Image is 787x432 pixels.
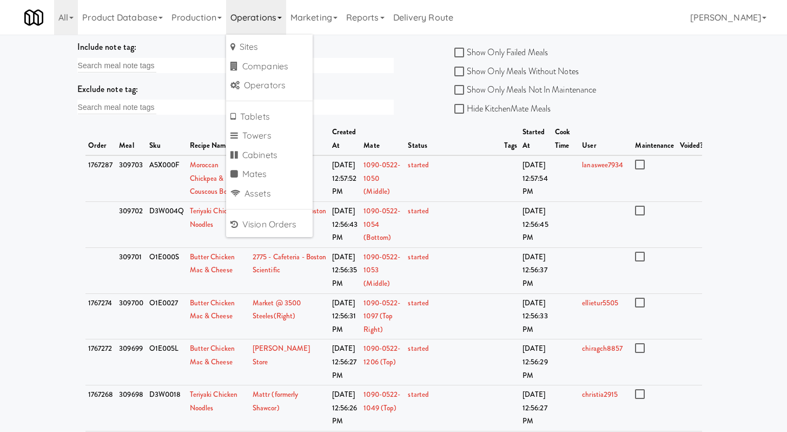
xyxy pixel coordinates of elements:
[226,146,313,165] a: Cabinets
[147,293,187,339] td: O1E0027
[454,86,467,95] input: Show Only Meals Not In Maintenance
[454,82,596,98] label: Show Only Meals Not In Maintenance
[552,123,580,155] th: Cook Time
[190,206,238,230] a: Teriyaki Chicken Noodles
[363,206,400,243] a: 1090-0522-1054 (Bottom)
[116,202,147,248] td: 309702
[253,389,299,413] a: Mattr (formerly Shawcor)
[253,252,327,276] a: 2775 - Cafeteria - Boston Scientific
[329,293,361,339] td: [DATE] 12:56:31 PM
[520,155,552,201] td: [DATE] 12:57:54 PM
[408,298,429,308] a: started
[190,252,235,276] a: Butter Chicken Mac & Cheese
[78,100,156,114] input: Search meal note tags
[329,339,361,385] td: [DATE] 12:56:27 PM
[454,101,551,117] label: Hide KitchenMate Meals
[253,343,310,367] a: [PERSON_NAME] Store
[454,63,579,80] label: Show Only Meals Without Notes
[77,39,394,55] div: Include note tag:
[226,57,313,76] a: Companies
[520,385,552,431] td: [DATE] 12:56:27 PM
[520,123,552,155] th: Started At
[85,385,117,431] td: 1767268
[454,44,548,61] label: Show Only Failed Meals
[147,202,187,248] td: D3W004Q
[363,252,400,289] a: 1090-0522-1053 (Middle)
[408,252,429,262] a: started
[408,160,429,170] a: started
[116,155,147,201] td: 309703
[226,165,313,184] a: Mates
[520,247,552,293] td: [DATE] 12:56:37 PM
[579,123,632,155] th: User
[520,339,552,385] td: [DATE] 12:56:29 PM
[454,49,467,57] input: Show Only Failed Meals
[147,155,187,201] td: A5X000F
[226,37,313,57] a: Sites
[226,215,313,234] a: Vision Orders
[116,293,147,339] td: 309700
[329,123,361,155] th: Created At
[190,298,235,322] a: Butter Chicken Mac & Cheese
[226,76,313,95] a: Operators
[329,385,361,431] td: [DATE] 12:56:26 PM
[253,298,301,322] a: Market @ 3500 Steeles(Right)
[147,339,187,385] td: O1E005L
[408,389,429,400] a: started
[190,160,233,197] a: Moroccan Chickpea & Couscous Bowl
[147,385,187,431] td: D3W0018
[226,184,313,204] a: Assets
[408,343,429,354] a: started
[582,343,623,354] a: chiragch8857
[363,298,400,335] a: 1090-0522-1097 (Top Right)
[85,155,117,201] td: 1767287
[677,123,706,155] th: Voided?
[501,123,519,155] th: Tags
[329,155,361,201] td: [DATE] 12:57:52 PM
[147,247,187,293] td: O1E000S
[85,123,117,155] th: Order
[116,339,147,385] td: 309699
[582,160,623,170] a: lanaswee7934
[85,293,117,339] td: 1767274
[520,202,552,248] td: [DATE] 12:56:45 PM
[116,385,147,431] td: 309698
[190,389,238,413] a: Teriyaki Chicken Noodles
[329,247,361,293] td: [DATE] 12:56:35 PM
[78,58,156,73] input: Search meal note tags
[116,123,147,155] th: Meal
[582,389,618,400] a: christia2915
[190,343,235,367] a: Butter Chicken Mac & Cheese
[363,389,400,413] a: 1090-0522-1049 (Top)
[226,107,313,127] a: Tablets
[582,298,618,308] a: ellietur5505
[24,8,43,27] img: Micromart
[520,293,552,339] td: [DATE] 12:56:33 PM
[363,160,400,197] a: 1090-0522-1050 (Middle)
[85,339,117,385] td: 1767272
[116,247,147,293] td: 309701
[454,68,467,76] input: Show Only Meals Without Notes
[361,123,405,155] th: Mate
[187,123,250,155] th: Recipe Name
[408,206,429,216] a: started
[363,343,400,367] a: 1090-0522-1206 (Top)
[77,81,394,97] div: Exclude note tag:
[147,123,187,155] th: Sku
[405,123,501,155] th: Status
[226,126,313,146] a: Towers
[454,105,467,114] input: Hide KitchenMate Meals
[632,123,677,155] th: Maintenance
[329,202,361,248] td: [DATE] 12:56:43 PM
